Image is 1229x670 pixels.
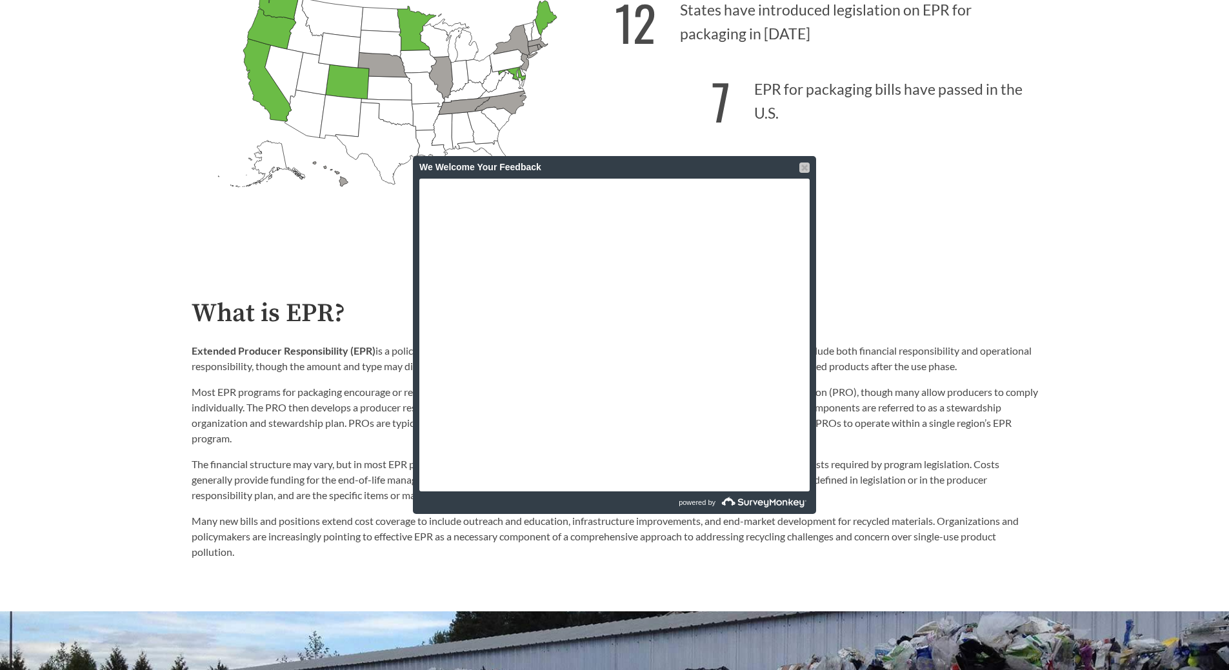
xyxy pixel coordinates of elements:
p: Many new bills and positions extend cost coverage to include outreach and education, infrastructu... [192,513,1038,560]
a: powered by [616,491,810,514]
p: The financial structure may vary, but in most EPR programs producers pay fees to the PRO. The PRO... [192,457,1038,503]
p: Most EPR programs for packaging encourage or require producers of packaging products to join a co... [192,384,1038,446]
div: We Welcome Your Feedback [419,156,810,179]
h2: What is EPR? [192,299,1038,328]
p: EPR for packaging bills have passed in the U.S. [615,58,1038,137]
p: is a policy approach that assigns producers responsibility for the end-of-life of products. This ... [192,343,1038,374]
strong: Extended Producer Responsibility (EPR) [192,344,375,357]
strong: 7 [712,65,730,137]
span: powered by [679,491,715,514]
